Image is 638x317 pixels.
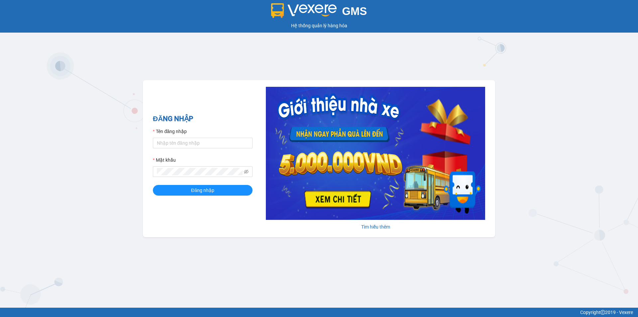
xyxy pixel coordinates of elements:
img: banner-0 [266,87,485,220]
span: eye-invisible [244,169,249,174]
label: Mật khẩu [153,156,176,164]
input: Mật khẩu [157,168,243,175]
h2: ĐĂNG NHẬP [153,113,253,124]
img: logo 2 [271,3,337,18]
a: GMS [271,10,367,15]
span: copyright [600,310,605,315]
input: Tên đăng nhập [153,138,253,148]
span: Đăng nhập [191,187,214,194]
span: GMS [342,5,367,17]
button: Đăng nhập [153,185,253,196]
div: Hệ thống quản lý hàng hóa [2,22,636,29]
label: Tên đăng nhập [153,128,187,135]
div: Tìm hiểu thêm [266,223,485,231]
div: Copyright 2019 - Vexere [5,309,633,316]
